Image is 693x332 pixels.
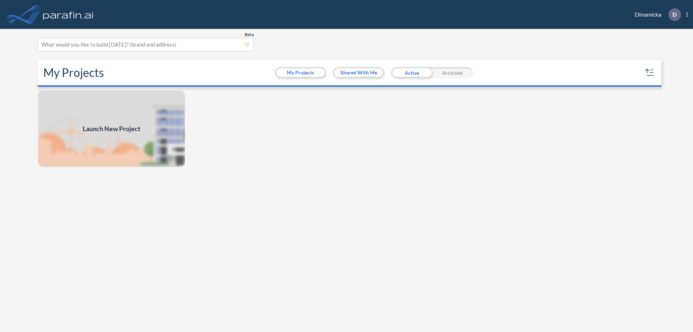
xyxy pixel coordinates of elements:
[672,11,677,18] p: D
[38,90,186,168] a: Launch New Project
[245,32,254,38] span: Beta
[276,68,325,77] button: My Projects
[644,67,655,78] button: sort
[391,67,432,78] div: Active
[43,66,104,79] h2: My Projects
[432,67,473,78] div: Archived
[334,68,383,77] button: Shared With Me
[83,124,140,134] span: Launch New Project
[38,90,186,168] img: add
[624,8,688,21] div: Dinamicka
[42,7,95,22] img: logo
